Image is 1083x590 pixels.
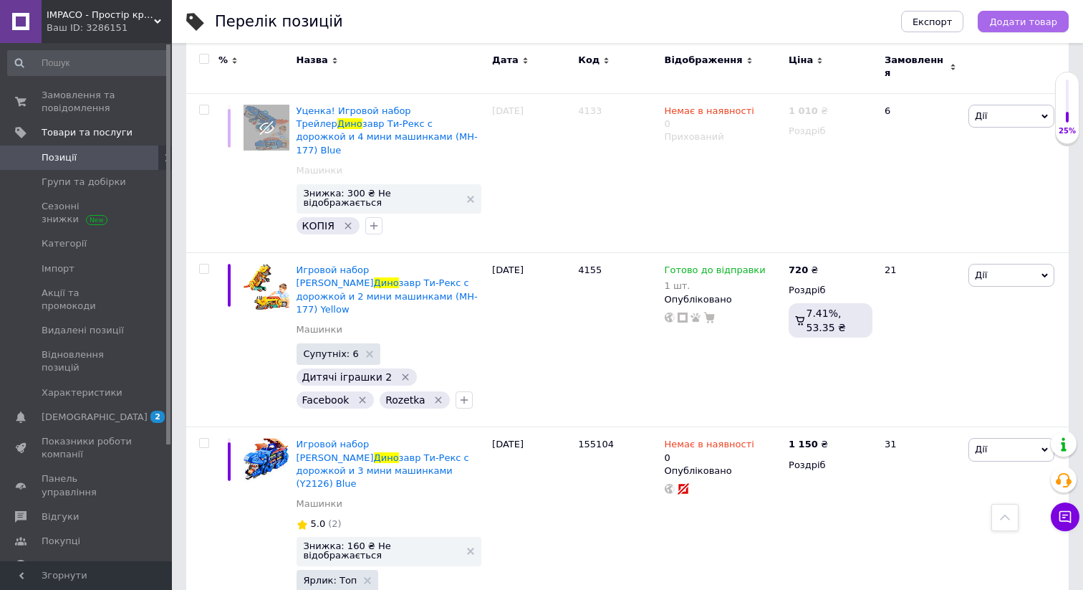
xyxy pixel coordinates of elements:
[665,105,754,120] span: Немає в наявності
[302,394,350,406] span: Facebook
[578,265,602,275] span: 4155
[578,105,602,116] span: 4133
[665,265,766,280] span: Готово до відправки
[42,237,87,250] span: Категорії
[7,50,169,76] input: Пошук
[302,220,334,232] span: КОПІЯ
[42,89,133,115] span: Замовлення та повідомлення
[1056,126,1079,136] div: 25%
[578,439,614,449] span: 155104
[975,270,987,280] span: Дії
[244,264,289,310] img: Игровой набор Трейлер Динозавр Ти-Рекс с дорожкой и 2 мини машинками (MH-177) Yellow
[665,130,782,143] div: Прихований
[42,151,77,164] span: Позиції
[789,284,872,297] div: Роздріб
[789,265,808,275] b: 720
[297,265,374,288] span: Игровой набор [PERSON_NAME]
[42,411,148,424] span: [DEMOGRAPHIC_DATA]
[244,438,289,484] img: Игровой набор Трейлер Динозавр Ти-Рекс с дорожкой и 3 мини машинками (Y2126) Blue
[978,11,1069,32] button: Додати товар
[789,459,872,472] div: Роздріб
[492,54,519,67] span: Дата
[789,264,818,277] div: ₴
[789,54,813,67] span: Ціна
[374,452,399,463] span: Дино
[304,576,357,585] span: Ярлик: Топ
[789,125,872,138] div: Роздріб
[1051,503,1079,531] button: Чат з покупцем
[215,14,343,29] div: Перелік позицій
[488,94,574,253] div: [DATE]
[913,16,953,27] span: Експорт
[297,54,328,67] span: Назва
[297,277,478,314] span: завр Ти-Рекс с дорожкой и 2 мини машинками (MH-177) Yellow
[311,518,326,529] span: 5.0
[297,323,342,336] a: Машинки
[975,444,987,455] span: Дії
[304,189,461,207] span: Знижка: 300 ₴ Не відображається
[297,164,342,177] a: Машинки
[789,105,828,118] div: ₴
[665,438,754,464] div: 0
[665,105,754,130] div: 0
[665,439,754,454] span: Немає в наявності
[297,105,411,129] span: Уценка! Игровой набор Трейлер
[328,518,341,529] span: (2)
[42,324,124,337] span: Видалені позиції
[42,510,79,523] span: Відгуки
[665,465,782,477] div: Опубліковано
[47,9,154,22] span: IMPACO - Простір крутих пропозицій
[975,110,987,121] span: Дії
[374,277,399,288] span: Дино
[385,394,425,406] span: Rozetka
[42,200,133,226] span: Сезонні знижки
[42,262,74,275] span: Імпорт
[297,118,478,155] span: завр Ти-Рекс с дорожкой и 4 мини машинками (MH-177) Blue
[337,118,362,129] span: Дино
[297,265,478,315] a: Игровой набор [PERSON_NAME]Динозавр Ти-Рекс с дорожкой и 2 мини машинками (MH-177) Yellow
[150,411,165,423] span: 2
[488,253,574,427] div: [DATE]
[47,22,172,34] div: Ваш ID: 3286151
[789,438,828,451] div: ₴
[876,94,965,253] div: 6
[297,498,342,510] a: Машинки
[42,287,133,313] span: Акції та промокоди
[42,176,126,189] span: Групи та добірки
[42,559,119,572] span: Каталог ProSale
[901,11,964,32] button: Експорт
[297,105,478,156] a: Уценка! Игровой набор ТрейлерДинозавр Ти-Рекс с дорожкой и 4 мини машинками (MH-177) Blue
[665,54,743,67] span: Відображення
[244,105,289,151] img: Уценка! Игровой набор Трейлер Динозавр Ти-Рекс с дорожкой и 4 мини машинками (MH-177) Blue
[789,439,818,449] b: 1 150
[789,105,818,116] b: 1 010
[876,253,965,427] div: 21
[42,386,122,399] span: Характеристики
[304,541,461,560] span: Знижка: 160 ₴ Не відображається
[665,280,766,291] div: 1 шт.
[42,435,133,461] span: Показники роботи компанії
[400,371,411,383] svg: Видалити мітку
[302,371,393,383] span: Дитячі іграшки 2
[297,439,469,489] a: Игровой набор [PERSON_NAME]Динозавр Ти-Рекс с дорожкой и 3 мини машинками (Y2126) Blue
[357,394,368,406] svg: Видалити мітку
[42,472,133,498] span: Панель управління
[989,16,1057,27] span: Додати товар
[665,293,782,306] div: Опубліковано
[42,126,133,139] span: Товари та послуги
[433,394,444,406] svg: Видалити мітку
[42,535,80,548] span: Покупці
[42,348,133,374] span: Відновлення позицій
[885,54,946,80] span: Замовлення
[218,54,228,67] span: %
[806,308,845,333] span: 7.41%, 53.35 ₴
[578,54,600,67] span: Код
[297,439,374,462] span: Игровой набор [PERSON_NAME]
[304,349,359,358] span: Супутніх: 6
[297,452,469,489] span: завр Ти-Рекс с дорожкой и 3 мини машинками (Y2126) Blue
[342,220,354,232] svg: Видалити мітку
